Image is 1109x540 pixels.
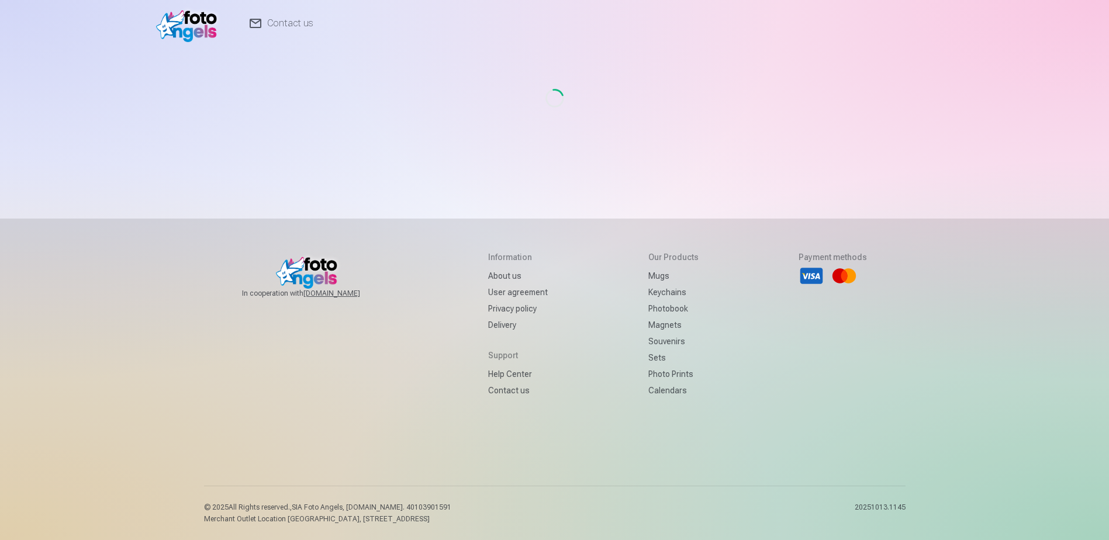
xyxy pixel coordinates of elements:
[156,5,223,42] img: /v1
[855,503,906,524] p: 20251013.1145
[799,251,867,263] h5: Payment methods
[488,251,548,263] h5: Information
[648,317,699,333] a: Magnets
[292,503,451,511] span: SIA Foto Angels, [DOMAIN_NAME]. 40103901591
[648,268,699,284] a: Mugs
[488,317,548,333] a: Delivery
[488,366,548,382] a: Help Center
[648,251,699,263] h5: Our products
[648,300,699,317] a: Photobook
[488,382,548,399] a: Contact us
[488,284,548,300] a: User agreement
[303,289,388,298] a: [DOMAIN_NAME]
[831,263,857,289] li: Mastercard
[648,349,699,366] a: Sets
[488,349,548,361] h5: Support
[648,382,699,399] a: Calendars
[488,300,548,317] a: Privacy policy
[204,503,451,512] p: © 2025 All Rights reserved. ,
[648,284,699,300] a: Keychains
[799,263,824,289] li: Visa
[488,268,548,284] a: About us
[648,366,699,382] a: Photo prints
[242,289,388,298] span: In cooperation with
[648,333,699,349] a: Souvenirs
[204,514,451,524] p: Merchant Outlet Location [GEOGRAPHIC_DATA], [STREET_ADDRESS]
